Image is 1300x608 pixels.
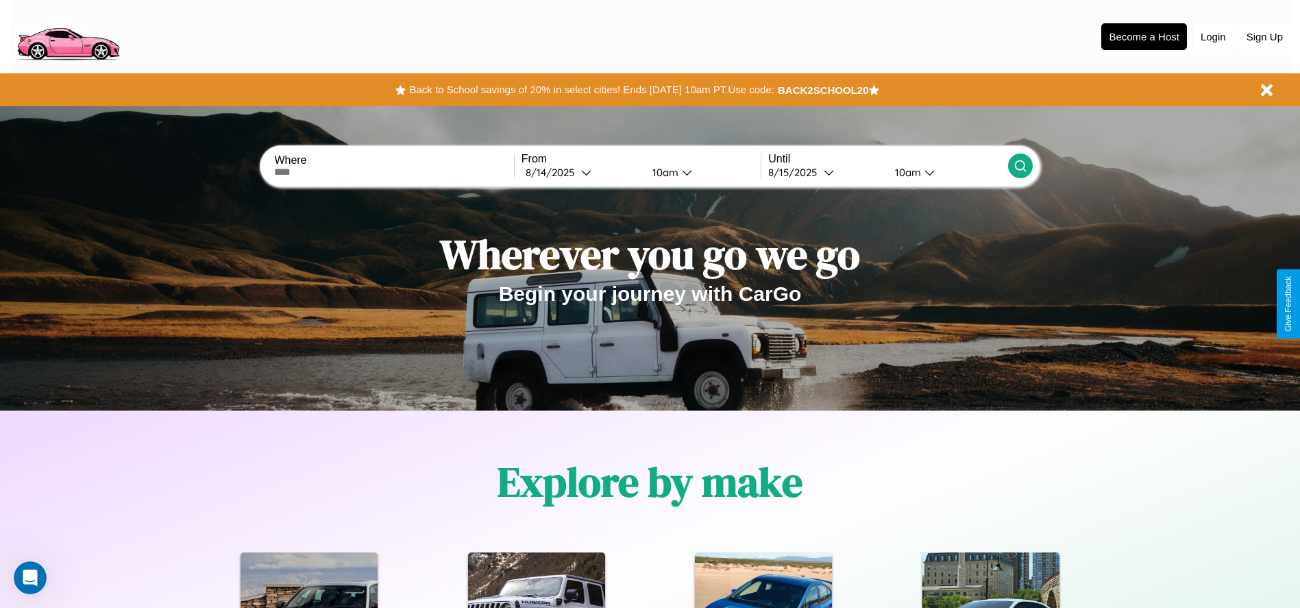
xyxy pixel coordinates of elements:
[768,166,824,179] div: 8 / 15 / 2025
[526,166,581,179] div: 8 / 14 / 2025
[522,165,641,180] button: 8/14/2025
[1194,24,1233,49] button: Login
[522,153,761,165] label: From
[1240,24,1290,49] button: Sign Up
[406,80,777,99] button: Back to School savings of 20% in select cities! Ends [DATE] 10am PT.Use code:
[778,84,869,96] b: BACK2SCHOOL20
[10,7,125,64] img: logo
[498,454,802,510] h1: Explore by make
[274,154,513,167] label: Where
[888,166,924,179] div: 10am
[884,165,1008,180] button: 10am
[641,165,761,180] button: 10am
[768,153,1007,165] label: Until
[1284,276,1293,332] div: Give Feedback
[14,561,47,594] iframe: Intercom live chat
[1101,23,1187,50] button: Become a Host
[646,166,682,179] div: 10am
